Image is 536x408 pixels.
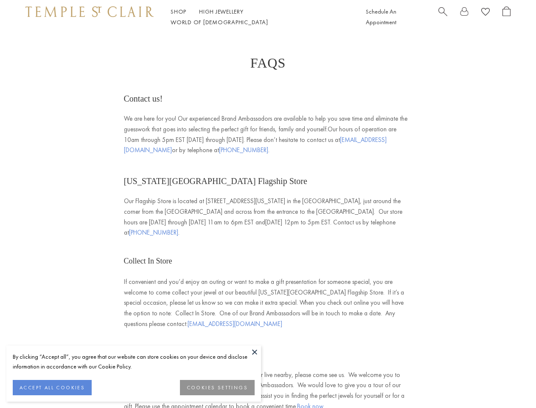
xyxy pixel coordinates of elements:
a: World of [DEMOGRAPHIC_DATA]World of [DEMOGRAPHIC_DATA] [171,18,268,26]
a: ShopShop [171,8,186,15]
div: By clicking “Accept all”, you agree that our website can store cookies on your device and disclos... [13,352,255,371]
h1: FAQs [34,55,502,71]
h2: Book a In-Store Appointment [124,348,413,362]
button: ACCEPT ALL COOKIES [13,380,92,395]
nav: Main navigation [171,6,347,28]
span: If convenient and you’d enjoy an outing or want to make a gift presentation for someone special, ... [124,278,404,328]
h3: Collect In Store [124,255,413,268]
span: . [129,228,180,237]
a: High JewelleryHigh Jewellery [199,8,244,15]
a: [PHONE_NUMBER] [129,228,178,237]
p: We are here for you! Our experienced Brand Ambassadors are available to help you save time and el... [124,113,413,156]
img: Temple St. Clair [25,6,154,17]
span: Our Flagship Store is located at [STREET_ADDRESS][US_STATE] in the [GEOGRAPHIC_DATA], just around... [124,197,402,237]
a: [PHONE_NUMBER] [219,146,268,154]
a: [EMAIL_ADDRESS][DOMAIN_NAME] [188,320,282,328]
h2: Contact us! [124,92,413,106]
button: COOKIES SETTINGS [180,380,255,395]
h2: [US_STATE][GEOGRAPHIC_DATA] Flagship Store [124,174,413,188]
a: View Wishlist [481,6,490,20]
a: Open Shopping Bag [502,6,511,28]
iframe: Gorgias live chat messenger [494,368,528,399]
a: Schedule An Appointment [366,8,396,26]
a: Search [438,6,447,28]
